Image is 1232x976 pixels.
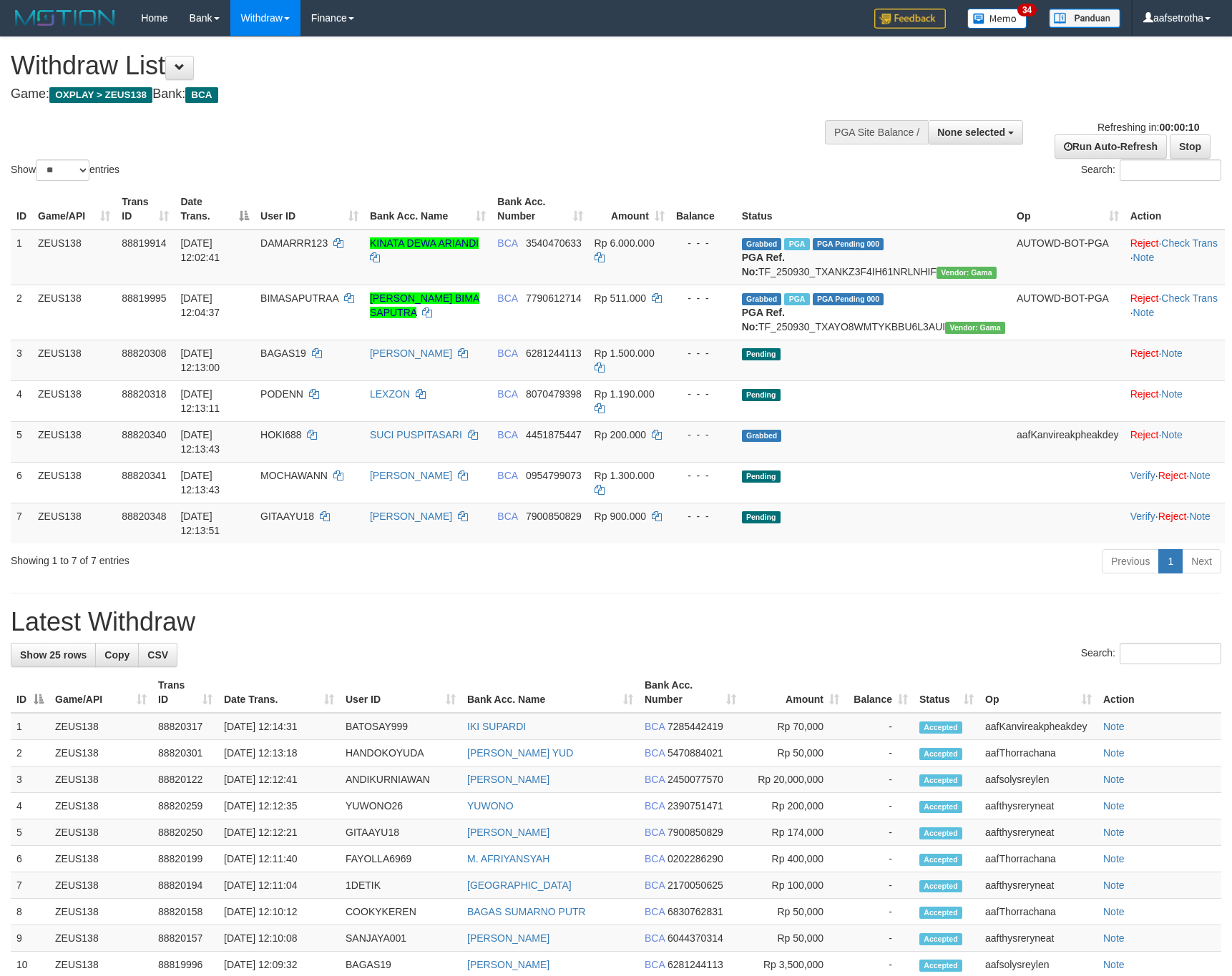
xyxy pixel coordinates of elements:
span: Refreshing in: [1097,122,1199,133]
label: Show entries [11,159,119,181]
a: [PERSON_NAME] [467,774,549,785]
a: [GEOGRAPHIC_DATA] [467,879,572,891]
span: BCA [645,800,665,812]
span: MOCHAWANN [260,470,328,481]
span: 88819995 [122,292,166,304]
a: [PERSON_NAME] [467,959,549,970]
td: 88820250 [152,819,218,846]
a: Note [1103,853,1125,864]
th: Action [1097,672,1221,713]
span: [DATE] 12:02:41 [180,237,220,263]
span: Accepted [919,774,962,787]
a: Note [1133,252,1155,263]
td: YUWONO26 [340,793,461,819]
td: Rp 50,000 [742,925,845,952]
span: Copy 0954799073 to clipboard [526,470,582,481]
span: BCA [645,959,665,970]
td: Rp 174,000 [742,819,845,846]
span: Pending [742,348,781,360]
td: 88820158 [152,899,218,925]
th: Bank Acc. Name: activate to sort column ascending [364,189,492,230]
span: Show 25 rows [20,649,87,661]
td: 88820157 [152,925,218,952]
a: Copy [95,643,139,667]
span: 88820318 [122,388,166,400]
td: 1DETIK [340,872,461,899]
span: BCA [645,721,665,732]
div: - - - [676,387,730,401]
td: ZEUS138 [32,230,116,285]
a: [PERSON_NAME] [370,511,452,522]
a: Reject [1130,347,1159,359]
a: Note [1103,959,1125,970]
span: Copy 7790612714 to clipboard [526,292,582,304]
td: aafthysreryneat [979,793,1097,819]
span: BCA [645,932,665,944]
td: ZEUS138 [32,462,116,503]
td: · · [1125,503,1225,543]
span: Copy [104,649,129,661]
span: Accepted [919,880,962,892]
div: - - - [676,509,730,523]
span: None selected [937,127,1005,138]
td: 4 [11,380,32,421]
td: ZEUS138 [32,340,116,380]
td: - [845,899,914,925]
td: - [845,846,914,872]
span: BCA [497,429,517,440]
a: Note [1103,932,1125,944]
span: 34 [1017,4,1037,16]
a: Stop [1170,134,1211,159]
th: Action [1125,189,1225,230]
td: - [845,713,914,740]
span: Vendor URL: https://trx31.1velocity.biz [937,267,997,279]
td: 88820259 [152,793,218,819]
span: BCA [497,470,517,481]
td: ZEUS138 [49,793,152,819]
a: Note [1103,774,1125,785]
a: Next [1182,549,1221,573]
th: Balance: activate to sort column ascending [845,672,914,713]
td: GITAAYU18 [340,819,461,846]
span: Copy 2450077570 to clipboard [668,774,723,785]
a: [PERSON_NAME] [370,470,452,481]
span: [DATE] 12:04:37 [180,292,220,318]
span: Pending [742,511,781,523]
td: · · [1125,462,1225,503]
input: Search: [1120,159,1221,181]
a: YUWONO [467,800,514,812]
span: Marked by aafsolysreylen [784,238,809,250]
span: Vendor URL: https://trx31.1velocity.biz [945,322,1005,334]
td: - [845,766,914,793]
td: ZEUS138 [49,872,152,899]
td: Rp 400,000 [742,846,845,872]
td: · [1125,421,1225,462]
td: ZEUS138 [49,925,152,952]
th: User ID: activate to sort column ascending [255,189,364,230]
span: 88820341 [122,470,166,481]
td: 4 [11,793,49,819]
th: Op: activate to sort column ascending [979,672,1097,713]
input: Search: [1120,643,1221,664]
a: Run Auto-Refresh [1055,134,1167,159]
a: Note [1103,879,1125,891]
a: [PERSON_NAME] BIMA SAPUTRA [370,292,479,318]
td: Rp 70,000 [742,713,845,740]
a: Check Trans [1161,292,1218,304]
th: Game/API: activate to sort column ascending [32,189,116,230]
a: Reject [1130,388,1159,400]
td: 6 [11,462,32,503]
span: Copy 6044370314 to clipboard [668,932,723,944]
a: 1 [1158,549,1183,573]
td: 6 [11,846,49,872]
span: BCA [645,879,665,891]
th: Date Trans.: activate to sort column ascending [218,672,340,713]
a: SUCI PUSPITASARI [370,429,462,440]
td: · · [1125,230,1225,285]
span: Accepted [919,748,962,760]
td: · [1125,380,1225,421]
td: 88820199 [152,846,218,872]
a: Show 25 rows [11,643,96,667]
span: Rp 511.000 [595,292,646,304]
a: LEXZON [370,388,410,400]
